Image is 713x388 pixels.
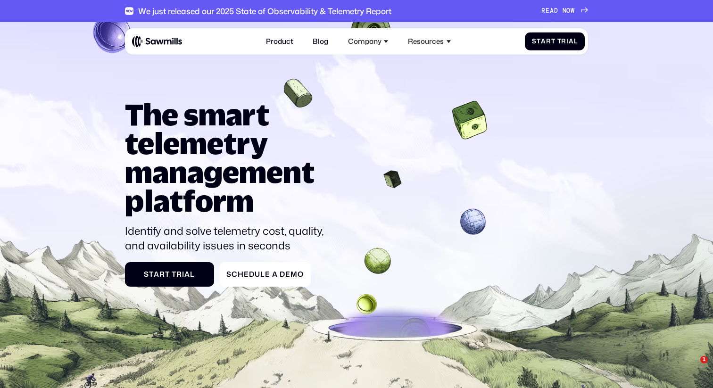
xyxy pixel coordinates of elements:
span: a [569,38,574,45]
span: t [537,38,541,45]
a: StartTrial [125,262,214,287]
span: i [182,270,184,279]
span: e [244,270,249,279]
div: Company [343,32,394,51]
span: a [541,38,546,45]
div: We just released our 2025 State of Observability & Telemetry Report [138,6,391,16]
span: o [298,270,304,279]
span: d [249,270,255,279]
span: t [149,270,154,279]
span: r [546,38,551,45]
span: R [541,7,546,15]
span: N [563,7,567,15]
span: e [265,270,270,279]
span: c [232,270,238,279]
iframe: Intercom live chat [681,356,704,379]
a: Product [260,32,298,51]
span: a [154,270,159,279]
span: T [172,270,176,279]
span: W [571,7,575,15]
span: r [561,38,566,45]
p: Identify and solve telemetry cost, quality, and availability issues in seconds [125,223,332,254]
span: m [290,270,298,279]
span: l [190,270,195,279]
span: S [226,270,232,279]
span: a [184,270,190,279]
a: StartTrial [525,33,585,51]
span: u [255,270,260,279]
div: Company [348,37,381,46]
span: a [272,270,278,279]
a: Blog [307,32,334,51]
h1: The smart telemetry management platform [125,100,332,215]
span: D [554,7,558,15]
a: READNOW [541,7,588,15]
a: ScheduleaDemo [219,262,311,287]
span: O [566,7,571,15]
span: t [165,270,170,279]
div: Resources [403,32,456,51]
span: D [280,270,285,279]
span: E [546,7,550,15]
span: l [260,270,265,279]
span: h [238,270,244,279]
span: T [557,38,562,45]
span: S [532,38,537,45]
span: 1 [700,356,708,363]
span: A [550,7,554,15]
span: r [159,270,165,279]
span: e [285,270,290,279]
span: r [176,270,182,279]
span: S [144,270,149,279]
span: i [566,38,569,45]
span: t [551,38,555,45]
div: Resources [408,37,444,46]
span: l [574,38,578,45]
